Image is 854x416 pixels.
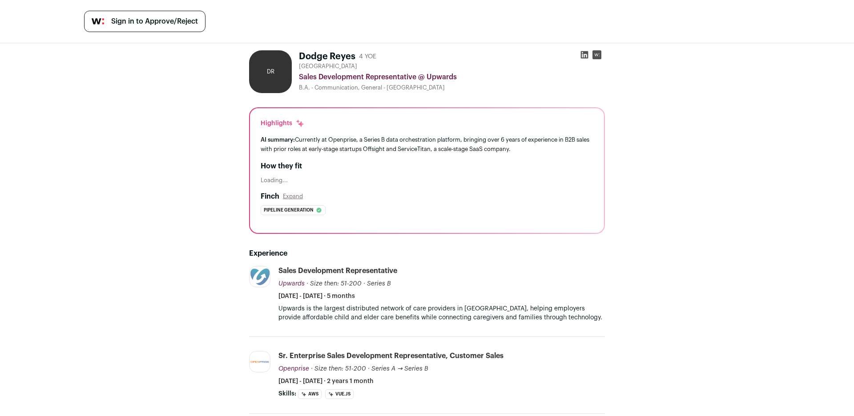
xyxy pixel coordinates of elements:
span: Sign in to Approve/Reject [111,16,198,27]
div: 4 YOE [359,52,376,61]
p: Upwards is the largest distributed network of care providers in [GEOGRAPHIC_DATA], helping employ... [278,304,605,322]
div: Currently at Openprise, a Series B data orchestration platform, bringing over 6 years of experien... [261,135,593,154]
div: Highlights [261,119,305,128]
span: Series B [367,281,391,287]
h2: Finch [261,191,279,202]
img: 9698e9e51bf5e8cf3359bbb67fc3d0a34d03566308b7477cc053c8f475b294fc.png [250,351,270,372]
li: AWS [298,389,322,399]
span: · [363,279,365,288]
button: Expand [283,193,303,200]
span: · [368,364,370,373]
li: Vue.js [325,389,354,399]
span: · Size then: 51-200 [306,281,362,287]
span: · Size then: 51-200 [311,366,366,372]
span: [DATE] - [DATE] · 2 years 1 month [278,377,374,386]
h2: How they fit [261,161,593,171]
span: [GEOGRAPHIC_DATA] [299,63,357,70]
a: Sign in to Approve/Reject [84,11,205,32]
span: Upwards [278,281,305,287]
h2: Experience [249,248,605,259]
span: Openprise [278,366,309,372]
img: bb366e088b48202e1c108dd3eedfe3ffda063cf09ea2bd558bcbecbba4f3696d.png [250,266,270,287]
div: Sales Development Representative @ Upwards [299,72,605,82]
span: Series A → Series B [371,366,428,372]
img: wellfound-symbol-flush-black-fb3c872781a75f747ccb3a119075da62bfe97bd399995f84a933054e44a575c4.png [92,18,104,24]
span: Pipeline generation [264,206,314,215]
h1: Dodge Reyes [299,50,355,63]
span: Skills: [278,389,296,398]
span: [DATE] - [DATE] · 5 months [278,292,355,301]
span: AI summary: [261,137,295,143]
div: Sales Development Representative [278,266,397,276]
div: Sr. Enterprise Sales Development Representative, Customer Sales [278,351,504,361]
div: Loading... [261,177,593,184]
div: B.A. - Communication, General - [GEOGRAPHIC_DATA] [299,84,605,91]
div: DR [249,50,292,93]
